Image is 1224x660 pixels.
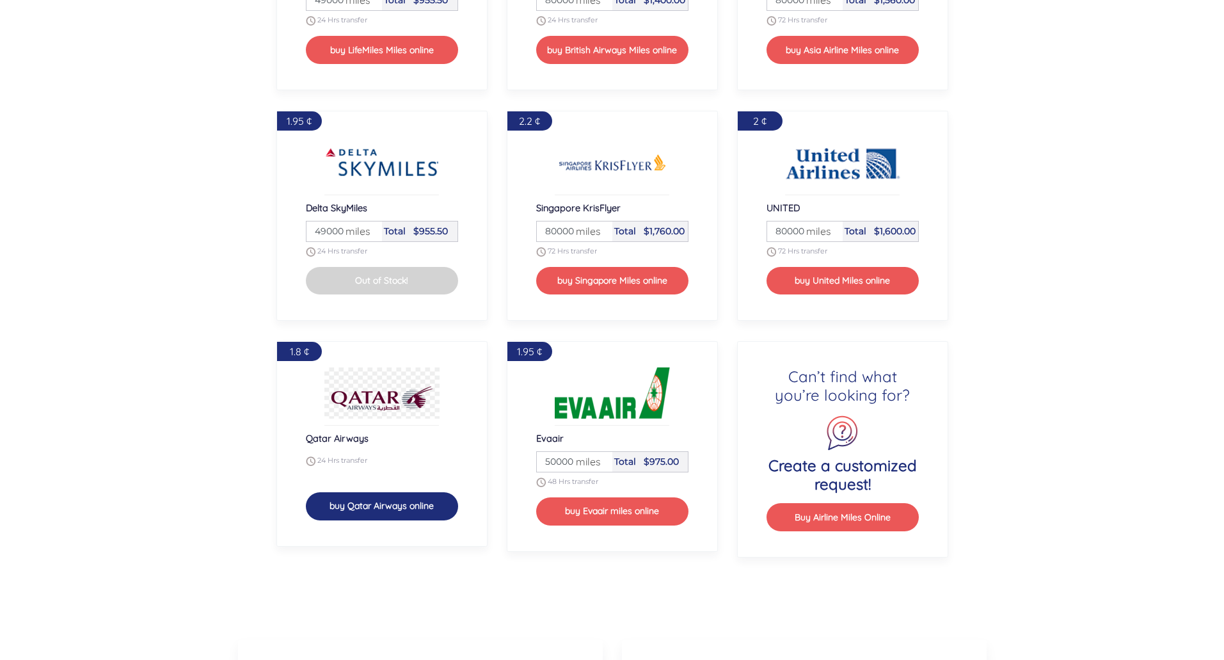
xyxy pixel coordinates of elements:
span: miles [569,223,601,239]
button: buy Singapore Miles online [536,267,688,294]
span: 48 Hrs transfer [548,478,598,487]
span: $975.00 [644,456,679,467]
img: Buy Evaair Airline miles online [555,367,670,419]
button: Out of Stock! [306,267,458,294]
span: 1.95 ¢ [517,345,542,358]
span: $1,600.00 [874,225,916,237]
span: $955.50 [413,225,448,237]
span: Singapore KrisFlyer [536,202,621,214]
span: $1,760.00 [644,225,685,237]
span: miles [800,223,831,239]
span: Delta SkyMiles [306,202,367,214]
span: 24 Hrs transfer [548,16,598,25]
button: buy LifeMiles Miles online [306,36,458,63]
button: Buy Airline Miles Online [767,503,919,531]
span: 1.95 ¢ [287,115,312,127]
span: UNITED [767,202,800,214]
img: Buy Delta SkyMiles Airline miles online [324,137,440,188]
span: 2 ¢ [753,115,767,127]
img: schedule.png [536,478,546,487]
span: 24 Hrs transfer [317,246,367,255]
span: Total [614,225,636,237]
a: buy Qatar Airways online [306,499,458,511]
button: buy British Airways Miles online [536,36,688,63]
span: Total [614,456,636,467]
span: 72 Hrs transfer [778,16,827,25]
img: schedule.png [536,247,546,257]
span: 72 Hrs transfer [548,246,597,255]
span: 72 Hrs transfer [778,246,827,255]
img: question icon [824,415,861,451]
span: Total [384,225,406,237]
img: Buy UNITED Airline miles online [785,137,900,188]
img: schedule.png [306,456,315,466]
span: 1.8 ¢ [290,345,309,358]
img: schedule.png [767,16,776,26]
span: 24 Hrs transfer [317,16,367,25]
button: buy Asia Airline Miles online [767,36,919,63]
button: buy Evaair miles online [536,497,688,525]
span: Total [845,225,866,237]
img: schedule.png [306,16,315,26]
h4: Create a customized request! [767,456,919,494]
span: miles [569,454,601,469]
button: buy Qatar Airways online [306,492,458,520]
span: miles [339,223,370,239]
h4: Can’t find what you’re looking for? [767,367,919,405]
img: schedule.png [306,247,315,257]
img: Buy Qatar Airways Airline miles online [324,367,440,419]
span: 24 Hrs transfer [317,456,367,465]
span: 2.2 ¢ [519,115,540,127]
span: Evaair [536,432,564,444]
img: schedule.png [536,16,546,26]
img: schedule.png [767,247,776,257]
img: Buy Singapore KrisFlyer Airline miles online [555,137,670,188]
button: buy United Miles online [767,267,919,294]
span: Qatar Airways [306,432,369,444]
